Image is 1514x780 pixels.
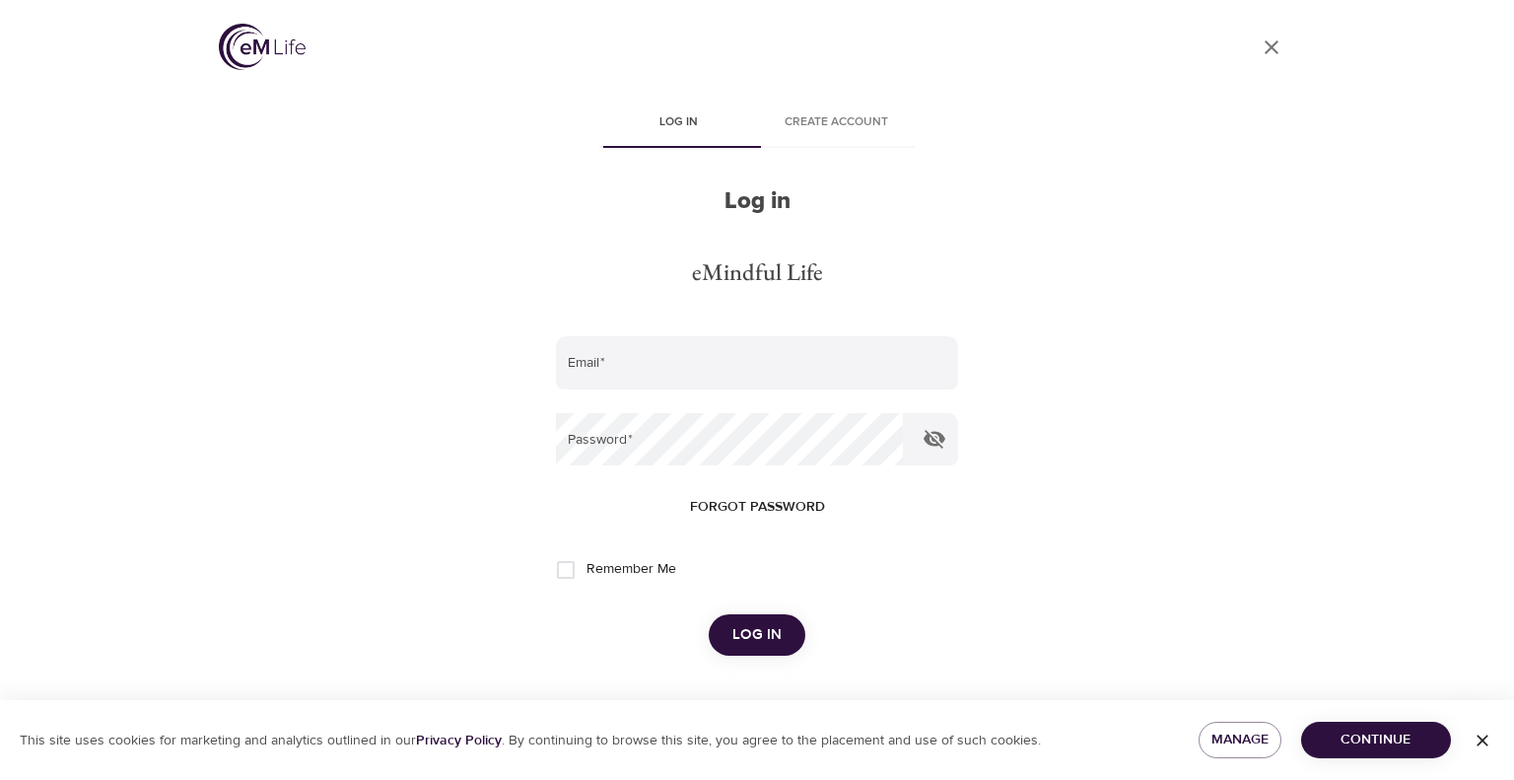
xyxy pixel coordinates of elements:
[732,622,782,648] span: Log in
[416,732,502,749] a: Privacy Policy
[611,112,745,133] span: Log in
[556,101,958,148] div: disabled tabs example
[1248,24,1295,71] a: close
[690,495,825,520] span: Forgot password
[219,24,306,70] img: logo
[1199,722,1281,758] button: Manage
[738,695,776,718] div: OR
[586,559,676,580] span: Remember Me
[1317,728,1435,752] span: Continue
[709,614,805,656] button: Log in
[692,255,823,289] div: eMindful Life
[769,112,903,133] span: Create account
[556,187,958,216] h2: Log in
[682,489,833,526] button: Forgot password
[1214,728,1266,752] span: Manage
[1301,722,1451,758] button: Continue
